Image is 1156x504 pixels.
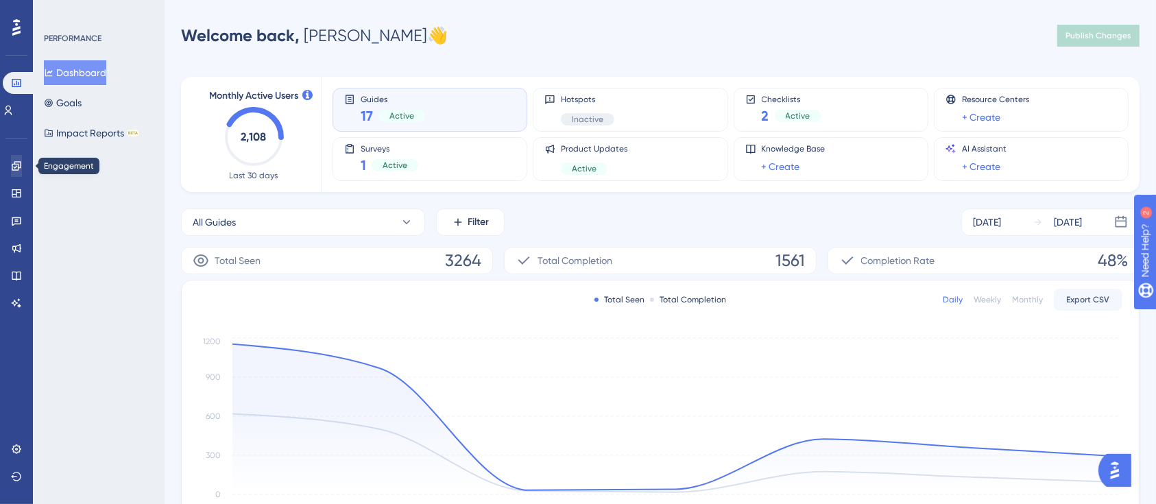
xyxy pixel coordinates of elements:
div: Total Seen [594,294,645,305]
div: [DATE] [973,214,1001,230]
button: Goals [44,91,82,115]
tspan: 1200 [203,337,221,346]
span: Product Updates [561,143,627,154]
span: Export CSV [1067,294,1110,305]
span: 1 [361,156,366,175]
span: Need Help? [32,3,86,20]
span: Active [786,110,810,121]
tspan: 0 [215,490,221,499]
button: Impact ReportsBETA [44,121,139,145]
a: + Create [962,109,1000,125]
div: Total Completion [650,294,726,305]
span: Knowledge Base [762,143,826,154]
span: 17 [361,106,373,125]
div: [PERSON_NAME] 👋 [181,25,448,47]
a: + Create [962,158,1000,175]
div: 2 [95,7,99,18]
span: Guides [361,94,425,104]
span: Monthly Active Users [209,88,298,104]
div: [DATE] [1054,214,1082,230]
span: 3264 [445,250,481,272]
span: Active [572,163,597,174]
span: AI Assistant [962,143,1007,154]
tspan: 900 [206,372,221,382]
button: Dashboard [44,60,106,85]
iframe: UserGuiding AI Assistant Launcher [1098,450,1140,491]
span: Surveys [361,143,418,153]
span: Inactive [572,114,603,125]
button: Export CSV [1054,289,1122,311]
span: Completion Rate [861,252,935,269]
span: Hotspots [561,94,614,105]
span: Welcome back, [181,25,300,45]
span: Resource Centers [962,94,1029,105]
span: Publish Changes [1065,30,1131,41]
span: Total Completion [538,252,612,269]
div: Monthly [1012,294,1043,305]
button: All Guides [181,208,425,236]
div: Weekly [974,294,1001,305]
div: PERFORMANCE [44,33,101,44]
div: Daily [943,294,963,305]
span: 2 [762,106,769,125]
span: 48% [1098,250,1128,272]
span: All Guides [193,214,236,230]
span: Checklists [762,94,821,104]
span: Filter [468,214,490,230]
button: Filter [436,208,505,236]
tspan: 300 [206,451,221,460]
span: Total Seen [215,252,261,269]
span: 1561 [775,250,805,272]
text: 2,108 [241,130,267,143]
span: Active [383,160,407,171]
tspan: 600 [206,411,221,421]
button: Publish Changes [1057,25,1140,47]
span: Active [389,110,414,121]
a: + Create [762,158,800,175]
span: Last 30 days [230,170,278,181]
div: BETA [127,130,139,136]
